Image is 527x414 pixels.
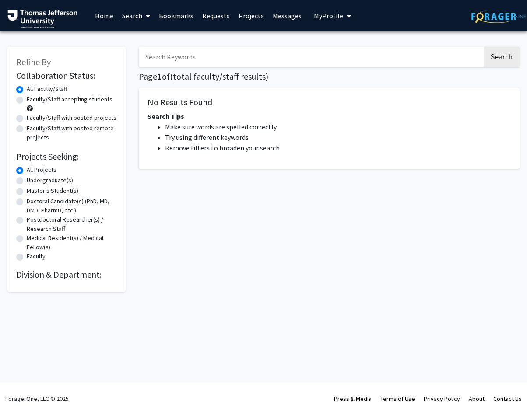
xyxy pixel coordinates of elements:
[471,10,526,23] img: ForagerOne Logo
[198,0,234,31] a: Requests
[27,95,112,104] label: Faculty/Staff accepting students
[148,112,184,121] span: Search Tips
[7,10,77,28] img: Thomas Jefferson University Logo
[16,269,117,280] h2: Division & Department:
[234,0,268,31] a: Projects
[165,122,511,132] li: Make sure words are spelled correctly
[148,97,511,108] h5: No Results Found
[484,47,520,67] button: Search
[493,395,522,403] a: Contact Us
[27,186,78,195] label: Master's Student(s)
[314,11,343,20] span: My Profile
[165,132,511,143] li: Try using different keywords
[155,0,198,31] a: Bookmarks
[27,252,46,261] label: Faculty
[27,233,117,252] label: Medical Resident(s) / Medical Fellow(s)
[27,165,56,174] label: All Projects
[5,383,69,414] div: ForagerOne, LLC © 2025
[139,47,482,67] input: Search Keywords
[424,395,460,403] a: Privacy Policy
[118,0,155,31] a: Search
[27,176,73,185] label: Undergraduate(s)
[139,71,520,82] h1: Page of ( total faculty/staff results)
[16,151,117,162] h2: Projects Seeking:
[16,56,51,67] span: Refine By
[27,113,116,122] label: Faculty/Staff with posted projects
[27,84,67,94] label: All Faculty/Staff
[268,0,306,31] a: Messages
[27,197,117,215] label: Doctoral Candidate(s) (PhD, MD, DMD, PharmD, etc.)
[91,0,118,31] a: Home
[139,177,520,198] nav: Page navigation
[380,395,415,403] a: Terms of Use
[165,143,511,153] li: Remove filters to broaden your search
[469,395,485,403] a: About
[334,395,372,403] a: Press & Media
[27,124,117,142] label: Faculty/Staff with posted remote projects
[16,70,117,81] h2: Collaboration Status:
[7,375,37,407] iframe: Chat
[157,71,162,82] span: 1
[27,215,117,233] label: Postdoctoral Researcher(s) / Research Staff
